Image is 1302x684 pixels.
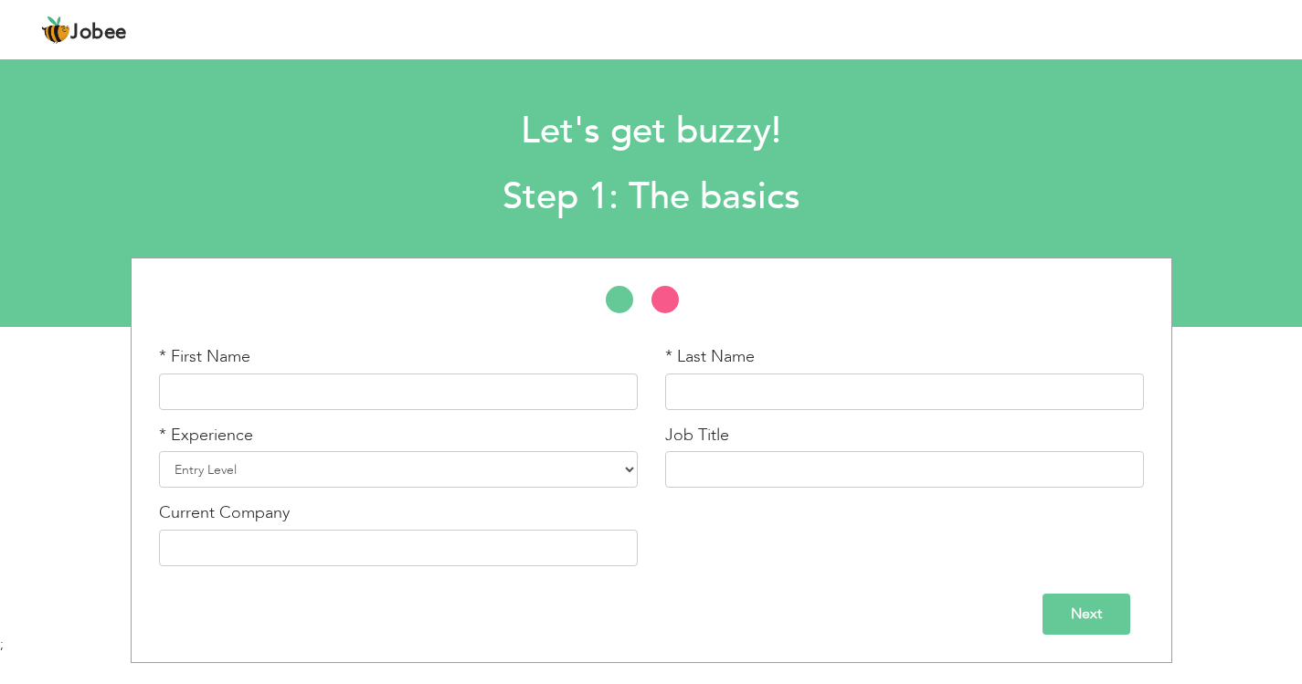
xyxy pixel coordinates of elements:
[1043,594,1130,635] input: Next
[41,16,70,45] img: jobee.io
[159,424,253,447] label: * Experience
[665,345,755,369] label: * Last Name
[159,345,250,369] label: * First Name
[70,23,127,43] span: Jobee
[159,501,290,525] label: Current Company
[665,424,729,447] label: Job Title
[176,108,1126,155] h1: Let's get buzzy!
[176,174,1126,221] h2: Step 1: The basics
